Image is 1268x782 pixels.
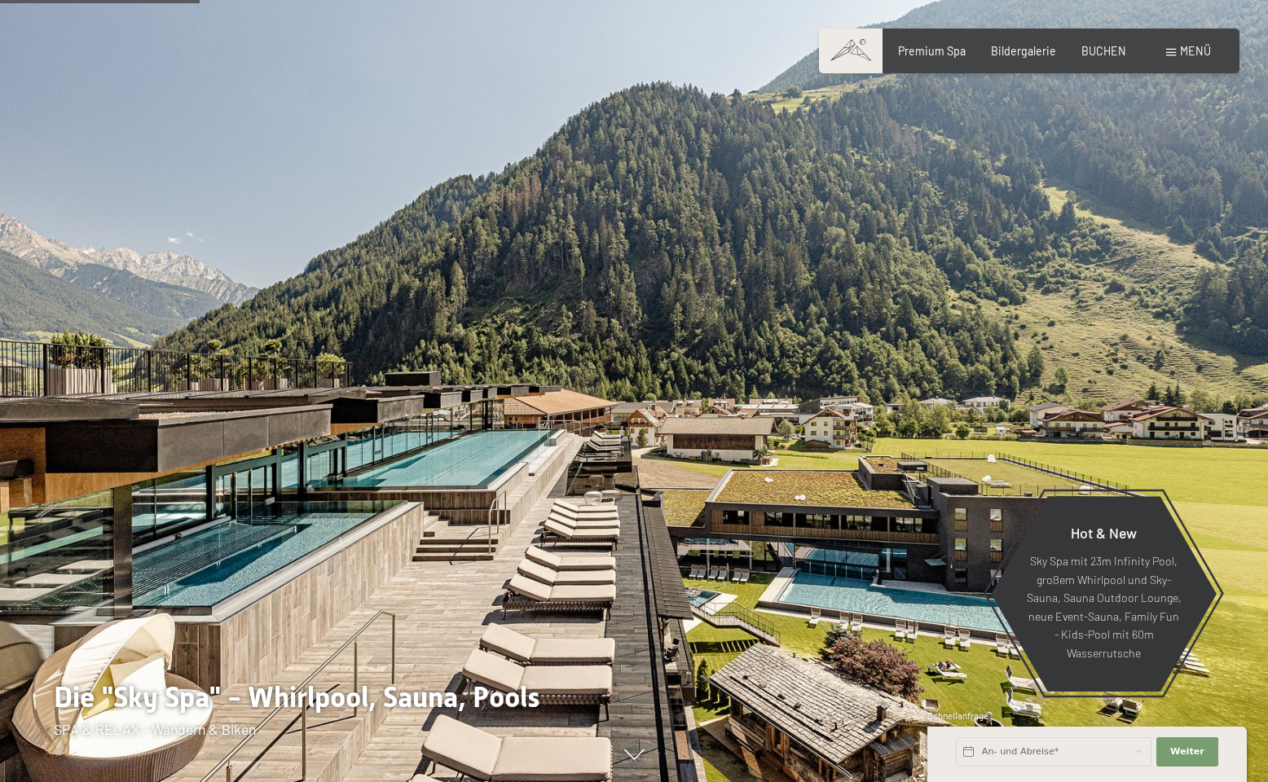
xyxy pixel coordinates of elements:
[1071,524,1137,542] span: Hot & New
[1081,44,1126,58] a: BUCHEN
[1156,737,1218,767] button: Weiter
[1170,745,1204,758] span: Weiter
[898,44,966,58] a: Premium Spa
[927,710,988,721] span: Schnellanfrage
[1180,44,1211,58] span: Menü
[990,495,1217,692] a: Hot & New Sky Spa mit 23m Infinity Pool, großem Whirlpool und Sky-Sauna, Sauna Outdoor Lounge, ne...
[991,44,1056,58] a: Bildergalerie
[1026,553,1182,663] p: Sky Spa mit 23m Infinity Pool, großem Whirlpool und Sky-Sauna, Sauna Outdoor Lounge, neue Event-S...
